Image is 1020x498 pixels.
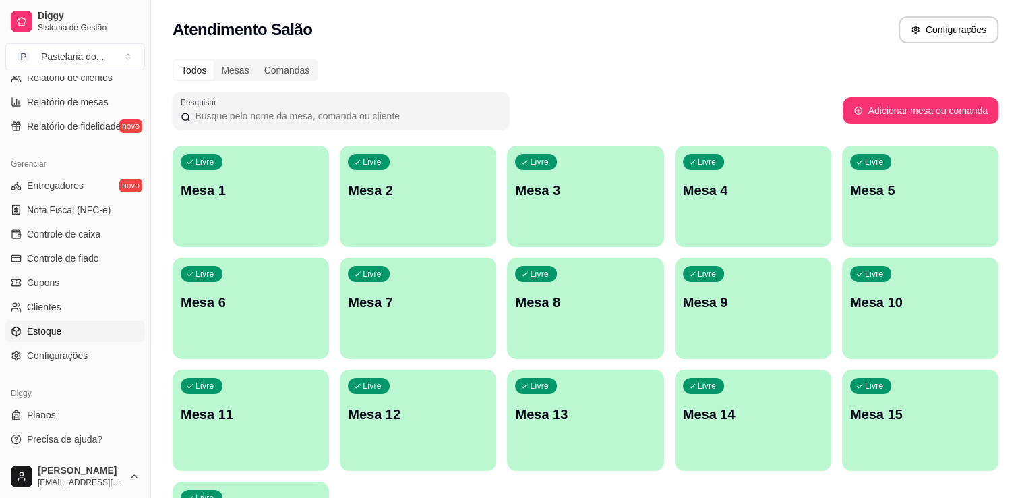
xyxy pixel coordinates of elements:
p: Mesa 7 [348,293,488,312]
button: LivreMesa 7 [340,258,496,359]
span: Planos [27,408,56,422]
span: [EMAIL_ADDRESS][DOMAIN_NAME] [38,477,123,488]
span: Controle de fiado [27,252,99,265]
button: LivreMesa 8 [507,258,663,359]
span: Diggy [38,10,140,22]
p: Livre [698,381,717,391]
span: Entregadores [27,179,84,192]
span: Clientes [27,300,61,314]
p: Mesa 8 [515,293,655,312]
p: Mesa 10 [850,293,990,312]
span: Estoque [27,325,61,338]
div: Mesas [214,61,256,80]
p: Livre [698,157,717,167]
p: Mesa 5 [850,181,990,200]
p: Livre [363,381,382,391]
a: Controle de caixa [5,223,145,245]
button: LivreMesa 2 [340,146,496,247]
button: LivreMesa 12 [340,370,496,471]
button: LivreMesa 14 [675,370,831,471]
button: LivreMesa 11 [173,370,329,471]
div: Gerenciar [5,153,145,175]
a: Estoque [5,321,145,342]
p: Mesa 13 [515,405,655,424]
span: Configurações [27,349,88,362]
a: Precisa de ajuda? [5,428,145,450]
div: Pastelaria do ... [41,50,104,63]
p: Mesa 1 [181,181,321,200]
p: Mesa 12 [348,405,488,424]
button: LivreMesa 6 [173,258,329,359]
span: Relatório de clientes [27,71,113,84]
p: Livre [865,269,884,279]
a: Controle de fiado [5,248,145,269]
button: LivreMesa 15 [842,370,998,471]
p: Livre [363,269,382,279]
p: Mesa 3 [515,181,655,200]
span: Relatório de fidelidade [27,119,121,133]
p: Livre [196,269,214,279]
p: Livre [196,381,214,391]
p: Mesa 11 [181,405,321,424]
span: Sistema de Gestão [38,22,140,33]
div: Diggy [5,383,145,404]
p: Livre [865,157,884,167]
a: Relatório de mesas [5,91,145,113]
p: Livre [530,157,549,167]
span: Cupons [27,276,59,289]
button: [PERSON_NAME][EMAIL_ADDRESS][DOMAIN_NAME] [5,460,145,493]
button: LivreMesa 1 [173,146,329,247]
span: Controle de caixa [27,227,100,241]
button: LivreMesa 9 [675,258,831,359]
span: Precisa de ajuda? [27,433,102,446]
a: Relatório de fidelidadenovo [5,115,145,137]
button: LivreMesa 13 [507,370,663,471]
div: Todos [174,61,214,80]
button: Select a team [5,43,145,70]
label: Pesquisar [181,96,221,108]
button: LivreMesa 10 [842,258,998,359]
p: Livre [698,269,717,279]
span: Relatório de mesas [27,95,109,109]
a: Relatório de clientes [5,67,145,88]
button: Configurações [899,16,998,43]
p: Livre [530,381,549,391]
span: P [17,50,30,63]
p: Livre [363,157,382,167]
span: [PERSON_NAME] [38,465,123,477]
button: LivreMesa 5 [842,146,998,247]
div: Comandas [257,61,318,80]
p: Mesa 15 [850,405,990,424]
p: Mesa 4 [683,181,823,200]
a: Clientes [5,296,145,318]
p: Livre [865,381,884,391]
button: LivreMesa 3 [507,146,663,247]
a: Planos [5,404,145,426]
a: Nota Fiscal (NFC-e) [5,199,145,221]
p: Mesa 6 [181,293,321,312]
button: Adicionar mesa ou comanda [843,97,998,124]
button: LivreMesa 4 [675,146,831,247]
p: Mesa 14 [683,405,823,424]
input: Pesquisar [191,109,502,123]
a: DiggySistema de Gestão [5,5,145,38]
a: Cupons [5,272,145,294]
p: Mesa 2 [348,181,488,200]
p: Livre [530,269,549,279]
span: Nota Fiscal (NFC-e) [27,203,111,217]
a: Entregadoresnovo [5,175,145,196]
p: Livre [196,157,214,167]
h2: Atendimento Salão [173,19,312,40]
p: Mesa 9 [683,293,823,312]
a: Configurações [5,345,145,366]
